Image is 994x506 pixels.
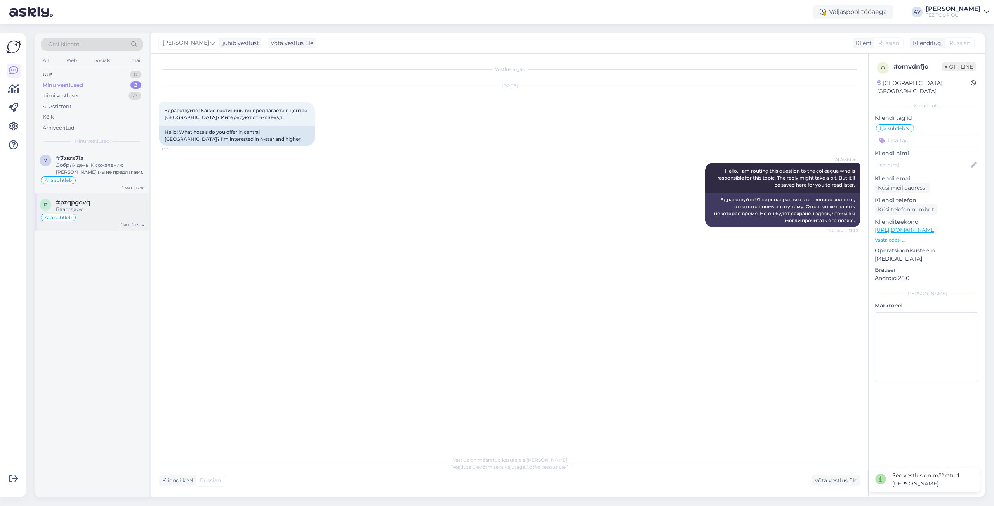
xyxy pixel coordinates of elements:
[875,114,978,122] p: Kliendi tag'id
[48,40,79,48] span: Otsi kliente
[41,55,50,66] div: All
[159,66,860,73] div: Vestlus algas
[165,107,309,120] span: Здравствуйте! Какие гостиницы вы предлагаете в центре [GEOGRAPHIC_DATA]? Интересуют от 4-х звёзд.
[45,178,72,183] span: Alla suhtleb
[878,39,899,47] span: Russian
[268,38,316,48] div: Võta vestlus üle
[875,302,978,310] p: Märkmed
[219,39,259,47] div: juhib vestlust
[813,5,893,19] div: Väljaspool tööaega
[452,464,568,470] span: Vestluse ülevõtmiseks vajutage
[893,62,942,71] div: # omvdnfjo
[159,126,315,146] div: Hello! What hotels do you offer in central [GEOGRAPHIC_DATA]? I'm interested in 4-star and higher.
[717,168,856,188] span: Hello, I am routing this question to the colleague who is responsible for this topic. The reply m...
[892,471,973,488] div: See vestlus on määratud [PERSON_NAME]
[926,6,981,12] div: [PERSON_NAME]
[44,202,47,207] span: p
[43,92,81,100] div: Tiimi vestlused
[525,464,568,470] i: „Võtke vestlus üle”
[44,157,47,163] span: 7
[875,255,978,263] p: [MEDICAL_DATA]
[43,113,54,121] div: Kõik
[45,215,72,220] span: Alla suhtleb
[926,6,989,18] a: [PERSON_NAME]TEZ TOUR OÜ
[875,196,978,204] p: Kliendi telefon
[128,92,141,100] div: 23
[163,39,209,47] span: [PERSON_NAME]
[875,183,930,193] div: Küsi meiliaadressi
[875,226,936,233] a: [URL][DOMAIN_NAME]
[56,155,84,162] span: #7zsrs7la
[875,237,978,244] p: Vaata edasi ...
[162,146,191,152] span: 13:33
[453,457,567,463] span: Vestlus on määratud kasutajale [PERSON_NAME]
[120,222,144,228] div: [DATE] 13:34
[43,81,83,89] div: Minu vestlused
[56,162,144,176] div: Добрый день. К сожалению [PERSON_NAME] мы не предлагаем.
[875,247,978,255] p: Operatsioonisüsteem
[875,204,937,215] div: Küsi telefoninumbrit
[122,185,144,191] div: [DATE] 17:16
[159,477,193,485] div: Kliendi keel
[877,79,971,95] div: [GEOGRAPHIC_DATA], [GEOGRAPHIC_DATA]
[56,199,90,206] span: #pzqpgqvq
[705,193,860,227] div: Здравствуйте! Я перенаправляю этот вопрос коллеге, ответственному за эту тему. Ответ может занять...
[912,7,923,17] div: AV
[875,218,978,226] p: Klienditeekond
[6,40,21,54] img: Askly Logo
[875,290,978,297] div: [PERSON_NAME]
[880,126,905,131] span: Ilja suhtleb
[926,12,981,18] div: TEZ TOUR OÜ
[829,157,858,162] span: AI Assistent
[65,55,78,66] div: Web
[875,274,978,282] p: Android 28.0
[875,161,970,169] input: Lisa nimi
[130,71,141,78] div: 0
[43,71,52,78] div: Uus
[910,39,943,47] div: Klienditugi
[949,39,970,47] span: Russian
[75,138,109,145] span: Minu vestlused
[875,102,978,109] div: Kliendi info
[828,228,858,233] span: Nähtud ✓ 13:33
[93,55,112,66] div: Socials
[812,475,860,486] div: Võta vestlus üle
[875,149,978,157] p: Kliendi nimi
[130,81,141,89] div: 2
[881,65,885,71] span: o
[875,135,978,146] input: Lisa tag
[56,206,144,213] div: Благодарю.
[43,103,71,111] div: AI Assistent
[853,39,872,47] div: Klient
[159,82,860,89] div: [DATE]
[942,62,976,71] span: Offline
[43,124,75,132] div: Arhiveeritud
[875,266,978,274] p: Brauser
[200,477,221,485] span: Russian
[875,174,978,183] p: Kliendi email
[127,55,143,66] div: Email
